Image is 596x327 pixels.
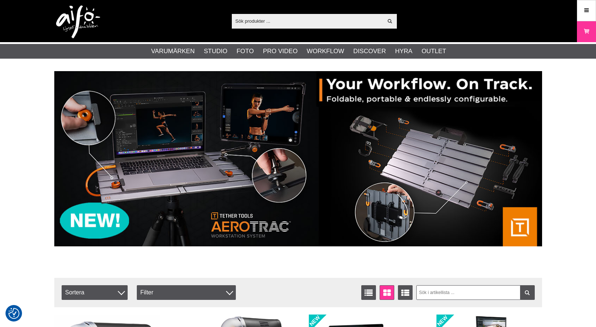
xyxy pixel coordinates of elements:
input: Sök i artikellista ... [416,285,535,300]
a: Fönstervisning [380,285,394,300]
a: Hyra [395,47,412,56]
span: Sortera [62,285,128,300]
a: Workflow [307,47,344,56]
a: Foto [237,47,254,56]
a: Discover [353,47,386,56]
a: Outlet [421,47,446,56]
img: logo.png [56,5,100,38]
img: Revisit consent button [8,308,19,319]
img: Annons:007 banner-header-aerotrac-1390x500.jpg [54,71,542,246]
input: Sök produkter ... [232,15,383,26]
a: Pro Video [263,47,297,56]
a: Filtrera [520,285,535,300]
a: Studio [204,47,227,56]
div: Filter [137,285,236,300]
button: Samtyckesinställningar [8,307,19,320]
a: Listvisning [361,285,376,300]
a: Utökad listvisning [398,285,413,300]
a: Varumärken [151,47,195,56]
